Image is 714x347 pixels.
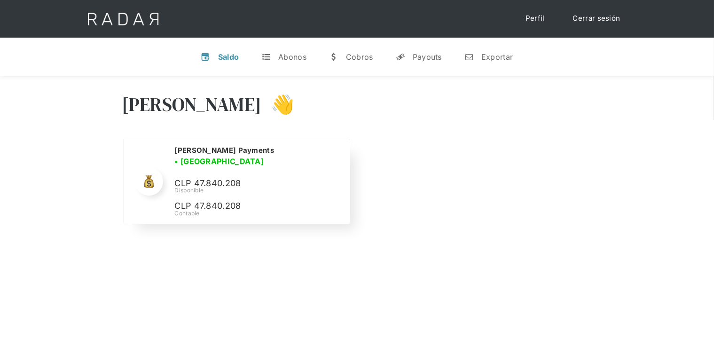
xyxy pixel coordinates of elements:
[174,177,315,190] p: CLP 47.840.208
[329,52,338,62] div: w
[261,93,294,116] h3: 👋
[564,9,630,28] a: Cerrar sesión
[481,52,513,62] div: Exportar
[174,156,264,167] h3: • [GEOGRAPHIC_DATA]
[174,186,338,195] div: Disponible
[122,93,262,116] h3: [PERSON_NAME]
[464,52,474,62] div: n
[261,52,271,62] div: t
[278,52,306,62] div: Abonos
[413,52,442,62] div: Payouts
[174,146,274,155] h2: [PERSON_NAME] Payments
[174,209,338,218] div: Contable
[396,52,405,62] div: y
[218,52,239,62] div: Saldo
[174,199,315,213] p: CLP 47.840.208
[516,9,554,28] a: Perfil
[201,52,211,62] div: v
[346,52,373,62] div: Cobros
